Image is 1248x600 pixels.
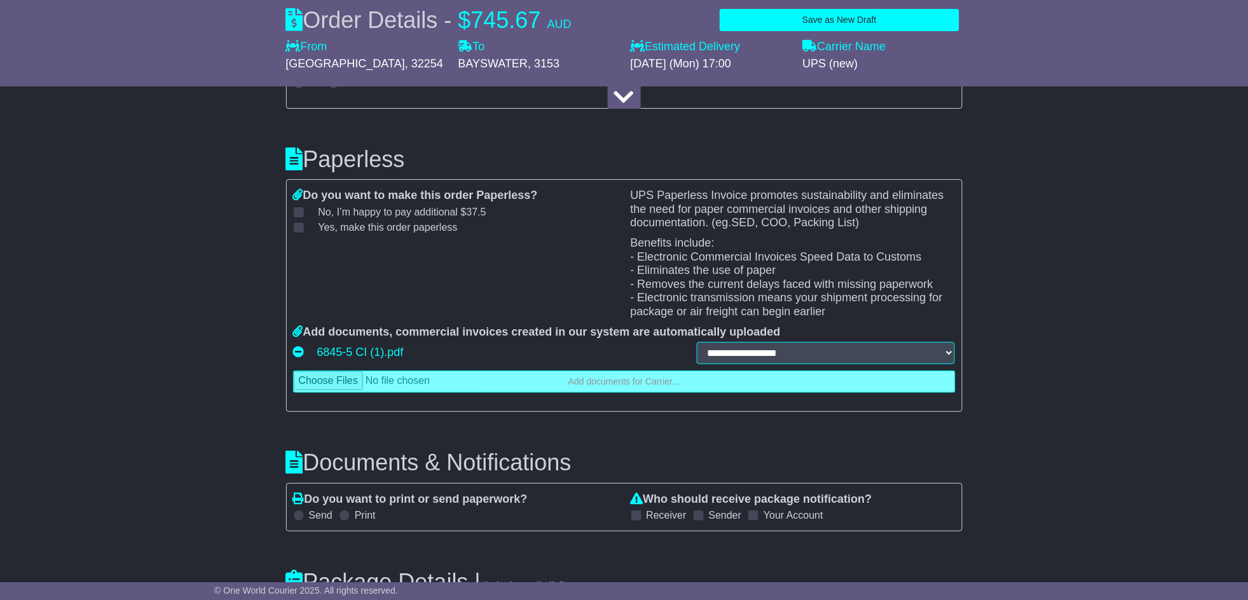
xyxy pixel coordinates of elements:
div: [DATE] (Mon) 17:00 [631,57,790,71]
a: Add documents for Carrier... [293,371,956,393]
a: 6845-5 CI (1).pdf [317,343,404,362]
h3: Documents & Notifications [286,450,963,475]
span: 37.5 [467,207,486,217]
label: Print [355,509,376,521]
p: Benefits include: - Electronic Commercial Invoices Speed Data to Customs - Eliminates the use of ... [631,236,956,319]
span: , 3153 [528,57,559,70]
label: Receiver [647,509,687,521]
label: Sender [709,509,742,521]
div: UPS (new) [803,57,963,71]
label: Estimated Delivery [631,40,790,54]
label: To [458,40,485,54]
label: Carrier Name [803,40,886,54]
button: Save as New Draft [720,9,959,31]
label: Do you want to make this order Paperless? [293,189,538,203]
label: Add documents, commercial invoices created in our system are automatically uploaded [293,325,781,339]
label: Yes, make this order paperless [303,221,458,233]
span: 745.67 [471,7,541,33]
label: Your Account [764,509,823,521]
label: From [286,40,327,54]
label: Send [309,509,333,521]
span: , 32254 [405,57,443,70]
label: lb/in [549,580,570,594]
div: Order Details - [286,6,572,34]
h3: Package Details | [286,569,481,595]
span: No [319,207,486,217]
label: Who should receive package notification? [631,493,872,507]
span: © One World Courier 2025. All rights reserved. [214,585,398,596]
span: $ [458,7,471,33]
span: AUD [547,18,572,31]
span: , I’m happy to pay additional $ [331,207,486,217]
h3: Paperless [286,147,963,172]
span: BAYSWATER [458,57,528,70]
span: [GEOGRAPHIC_DATA] [286,57,405,70]
p: UPS Paperless Invoice promotes sustainability and eliminates the need for paper commercial invoic... [631,189,956,230]
label: Do you want to print or send paperwork? [293,493,528,507]
label: kg/cm [497,580,527,594]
